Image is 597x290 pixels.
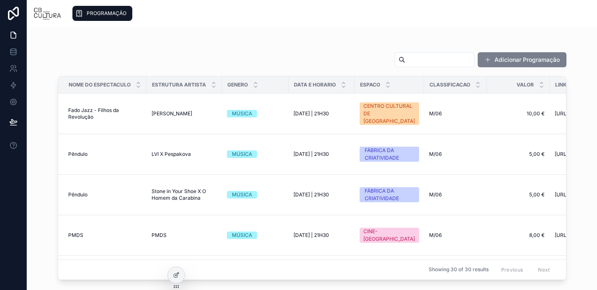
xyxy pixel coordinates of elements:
[232,150,252,158] div: MÚSICA
[293,191,329,198] span: [DATE] | 21H30
[429,191,442,198] span: M/06
[492,191,545,198] a: 5,00 €
[33,7,62,20] img: App logo
[360,147,419,162] a: FÁBRICA DA CRIATIVIDADE
[365,187,414,202] div: FÁBRICA DA CRIATIVIDADE
[429,110,442,117] span: M/06
[429,151,442,158] span: M/06
[293,232,350,239] a: [DATE] | 21H30
[360,228,419,243] a: CINE-[GEOGRAPHIC_DATA]
[360,187,419,202] a: FÁBRICA DA CRIATIVIDADE
[69,81,131,88] span: Nome Do Espectaculo
[152,151,191,158] span: LVI X Pespakova
[429,267,489,273] span: Showing 30 of 30 results
[492,232,545,239] a: 8,00 €
[68,191,87,198] span: Pêndulo
[152,232,217,239] a: PMDS
[152,110,217,117] a: [PERSON_NAME]
[227,150,283,158] a: MÚSICA
[227,110,283,117] a: MÚSICA
[68,191,142,198] a: Pêndulo
[227,231,283,239] a: MÚSICA
[363,228,415,243] div: CINE-[GEOGRAPHIC_DATA]
[478,52,566,67] button: Adicionar Programação
[232,110,252,117] div: MÚSICA
[72,6,132,21] a: PROGRAMAÇÃO
[68,107,142,120] a: Fado Jazz - Filhos da Revolução
[429,232,482,239] a: M/06
[152,188,217,201] a: Stone in Your Shoe X O Homem da Carabina
[152,232,167,239] span: PMDS
[429,232,442,239] span: M/06
[68,151,142,158] a: Pêndulo
[152,151,217,158] a: LVI X Pespakova
[68,4,590,23] div: scrollable content
[152,81,206,88] span: Estrutura Artista
[429,191,482,198] a: M/06
[365,147,414,162] div: FÁBRICA DA CRIATIVIDADE
[430,81,470,88] span: Classificacao
[87,10,126,17] span: PROGRAMAÇÃO
[293,232,329,239] span: [DATE] | 21H30
[360,102,419,125] a: CENTRO CULTURAL DE [GEOGRAPHIC_DATA]
[492,110,545,117] a: 10,00 €
[517,81,534,88] span: Valor
[68,151,87,158] span: Pêndulo
[293,191,350,198] a: [DATE] | 21H30
[68,232,142,239] a: PMDS
[363,102,415,125] div: CENTRO CULTURAL DE [GEOGRAPHIC_DATA]
[68,232,83,239] span: PMDS
[227,81,248,88] span: Genero
[293,151,329,158] span: [DATE] | 21H30
[360,81,380,88] span: Espaco
[293,110,350,117] a: [DATE] | 21H30
[429,151,482,158] a: M/06
[293,110,329,117] span: [DATE] | 21H30
[429,110,482,117] a: M/06
[294,81,336,88] span: Data E Horario
[492,151,545,158] a: 5,00 €
[227,191,283,198] a: MÚSICA
[555,81,597,88] span: Link Bilheteira
[152,110,192,117] span: [PERSON_NAME]
[232,231,252,239] div: MÚSICA
[293,151,350,158] a: [DATE] | 21H30
[232,191,252,198] div: MÚSICA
